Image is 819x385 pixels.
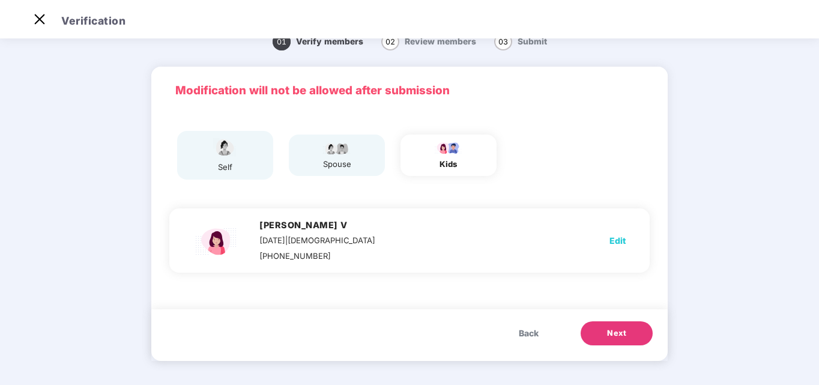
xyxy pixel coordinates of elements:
span: Back [519,327,539,340]
p: Modification will not be allowed after submission [175,82,644,100]
img: svg+xml;base64,PHN2ZyBpZD0iU3BvdXNlX2ljb24iIHhtbG5zPSJodHRwOi8vd3d3LnczLm9yZy8yMDAwL3N2ZyIgd2lkdG... [210,137,240,158]
span: Next [607,327,626,339]
span: Submit [518,37,547,46]
span: Verify members [296,37,363,46]
span: 03 [494,33,512,50]
button: Edit [609,231,626,250]
div: kids [434,158,464,171]
img: svg+xml;base64,PHN2ZyB4bWxucz0iaHR0cDovL3d3dy53My5vcmcvMjAwMC9zdmciIHdpZHRoPSI5Ny44OTciIGhlaWdodD... [322,141,352,155]
span: Review members [405,37,476,46]
div: [DATE] [259,234,375,247]
img: svg+xml;base64,PHN2ZyBpZD0iQ2hpbGRfZmVtYWxlX2ljb24iIHhtbG5zPSJodHRwOi8vd3d3LnczLm9yZy8yMDAwL3N2Zy... [193,219,241,262]
div: spouse [322,158,352,171]
div: self [210,161,240,174]
span: | [DEMOGRAPHIC_DATA] [285,235,375,245]
button: Next [581,321,653,345]
h4: [PERSON_NAME] V [259,219,375,231]
button: Back [507,321,551,345]
span: 02 [381,33,399,50]
img: svg+xml;base64,PHN2ZyB4bWxucz0iaHR0cDovL3d3dy53My5vcmcvMjAwMC9zdmciIHdpZHRoPSI3OS4wMzciIGhlaWdodD... [434,141,464,155]
div: [PHONE_NUMBER] [259,250,375,262]
span: 01 [273,33,291,50]
span: Edit [609,234,626,247]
